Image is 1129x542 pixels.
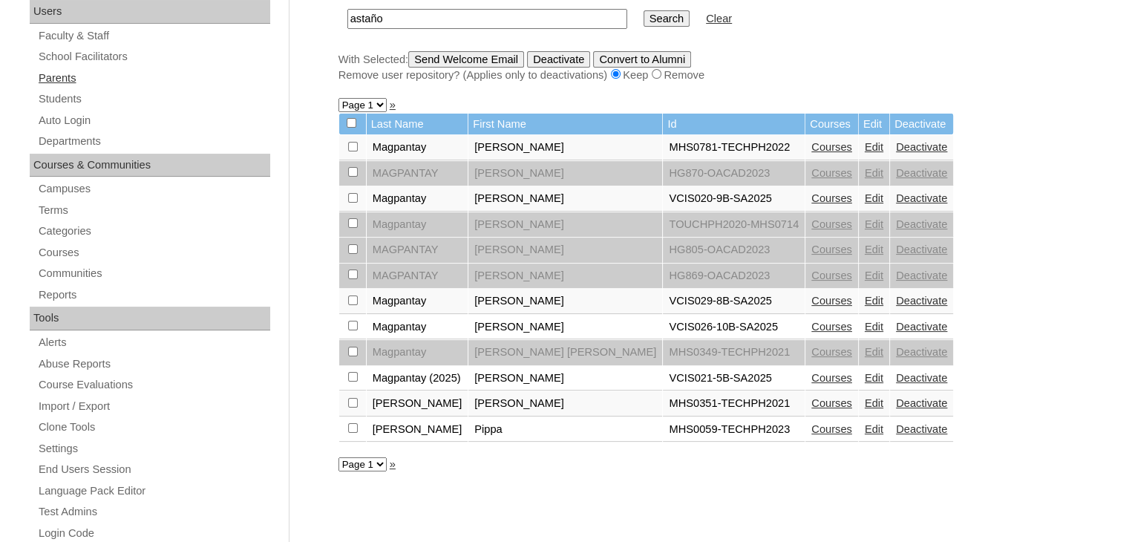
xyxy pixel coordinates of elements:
a: » [390,458,396,470]
div: With Selected: [338,51,1073,83]
a: Departments [37,132,270,151]
input: Search [644,10,690,27]
a: Clear [706,13,732,25]
a: Auto Login [37,111,270,130]
a: Courses [811,423,852,435]
a: Edit [865,423,883,435]
td: MAGPANTAY [367,238,468,263]
td: [PERSON_NAME] [468,264,662,289]
a: Edit [865,218,883,230]
a: Test Admins [37,503,270,521]
a: Communities [37,264,270,283]
td: MHS0349-TECHPH2021 [663,340,805,365]
td: Edit [859,114,889,135]
a: Deactivate [896,244,947,255]
td: HG870-OACAD2023 [663,161,805,186]
a: Courses [811,321,852,333]
a: Edit [865,141,883,153]
a: Terms [37,201,270,220]
a: Course Evaluations [37,376,270,394]
td: MHS0781-TECHPH2022 [663,135,805,160]
a: Deactivate [896,372,947,384]
td: Id [663,114,805,135]
a: Courses [37,244,270,262]
td: Magpantay [367,315,468,340]
td: [PERSON_NAME] [468,315,662,340]
a: School Facilitators [37,48,270,66]
div: Courses & Communities [30,154,270,177]
a: Parents [37,69,270,88]
td: [PERSON_NAME] [468,391,662,417]
a: Import / Export [37,397,270,416]
a: Settings [37,440,270,458]
td: Magpantay [367,212,468,238]
a: Edit [865,372,883,384]
a: Courses [811,346,852,358]
td: Last Name [367,114,468,135]
a: Students [37,90,270,108]
a: Campuses [37,180,270,198]
td: Magpantay [367,135,468,160]
a: Courses [811,372,852,384]
a: Courses [811,167,852,179]
a: Edit [865,270,883,281]
a: Courses [811,244,852,255]
td: VCIS020-9B-SA2025 [663,186,805,212]
a: » [390,99,396,111]
td: MAGPANTAY [367,161,468,186]
a: Deactivate [896,423,947,435]
a: Deactivate [896,321,947,333]
a: Courses [811,270,852,281]
a: Reports [37,286,270,304]
td: [PERSON_NAME] [468,238,662,263]
td: Magpantay (2025) [367,366,468,391]
a: Edit [865,244,883,255]
td: Magpantay [367,340,468,365]
td: Pippa [468,417,662,443]
a: Edit [865,321,883,333]
td: [PERSON_NAME] [468,212,662,238]
td: TOUCHPH2020-MHS0714 [663,212,805,238]
input: Deactivate [527,51,590,68]
a: Deactivate [896,295,947,307]
a: Clone Tools [37,418,270,437]
a: Edit [865,167,883,179]
input: Send Welcome Email [408,51,524,68]
a: Edit [865,346,883,358]
td: MAGPANTAY [367,264,468,289]
td: VCIS021-5B-SA2025 [663,366,805,391]
a: Language Pack Editor [37,482,270,500]
input: Convert to Alumni [593,51,691,68]
td: First Name [468,114,662,135]
td: [PERSON_NAME] [468,289,662,314]
a: Courses [811,218,852,230]
td: Magpantay [367,186,468,212]
a: Deactivate [896,397,947,409]
a: Edit [865,295,883,307]
td: VCIS026-10B-SA2025 [663,315,805,340]
a: Courses [811,141,852,153]
div: Remove user repository? (Applies only to deactivations) Keep Remove [338,68,1073,83]
a: Deactivate [896,270,947,281]
a: Edit [865,397,883,409]
td: [PERSON_NAME] [367,391,468,417]
td: MHS0059-TECHPH2023 [663,417,805,443]
a: Courses [811,397,852,409]
a: Deactivate [896,141,947,153]
td: [PERSON_NAME] [367,417,468,443]
a: Courses [811,192,852,204]
td: [PERSON_NAME] [468,366,662,391]
a: Deactivate [896,346,947,358]
td: Courses [805,114,858,135]
td: [PERSON_NAME] [468,135,662,160]
td: [PERSON_NAME] [PERSON_NAME] [468,340,662,365]
td: [PERSON_NAME] [468,161,662,186]
a: Deactivate [896,218,947,230]
div: Tools [30,307,270,330]
td: MHS0351-TECHPH2021 [663,391,805,417]
a: Faculty & Staff [37,27,270,45]
a: Categories [37,222,270,241]
td: VCIS029-8B-SA2025 [663,289,805,314]
a: Edit [865,192,883,204]
a: Abuse Reports [37,355,270,373]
